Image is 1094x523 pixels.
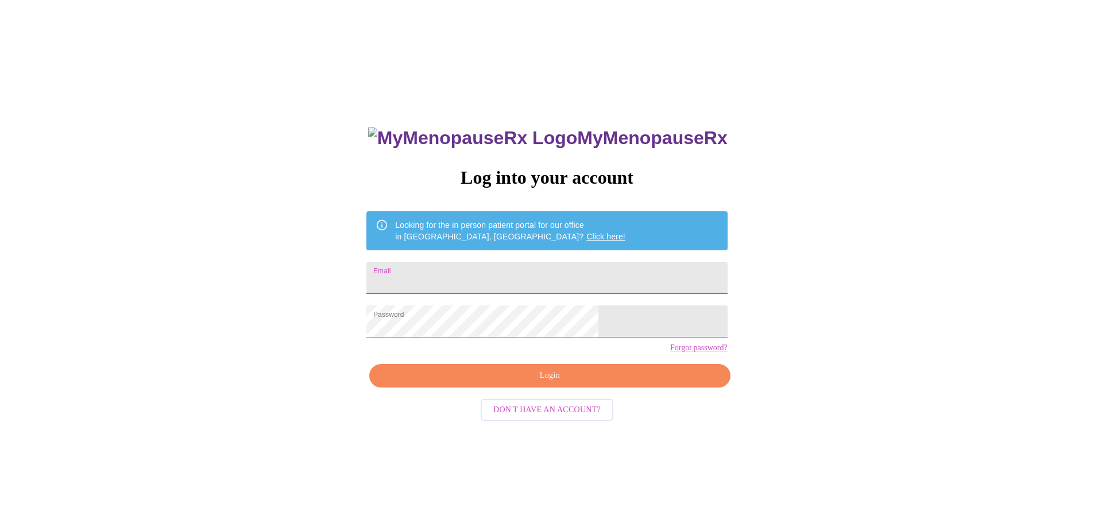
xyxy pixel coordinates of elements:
div: Looking for the in person patient portal for our office in [GEOGRAPHIC_DATA], [GEOGRAPHIC_DATA]? [395,215,625,247]
a: Click here! [586,232,625,241]
span: Don't have an account? [493,403,601,417]
button: Don't have an account? [481,399,613,421]
span: Login [382,369,717,383]
a: Forgot password? [670,343,728,352]
h3: MyMenopauseRx [368,127,728,149]
img: MyMenopauseRx Logo [368,127,577,149]
a: Don't have an account? [478,404,616,414]
h3: Log into your account [366,167,727,188]
button: Login [369,364,730,388]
